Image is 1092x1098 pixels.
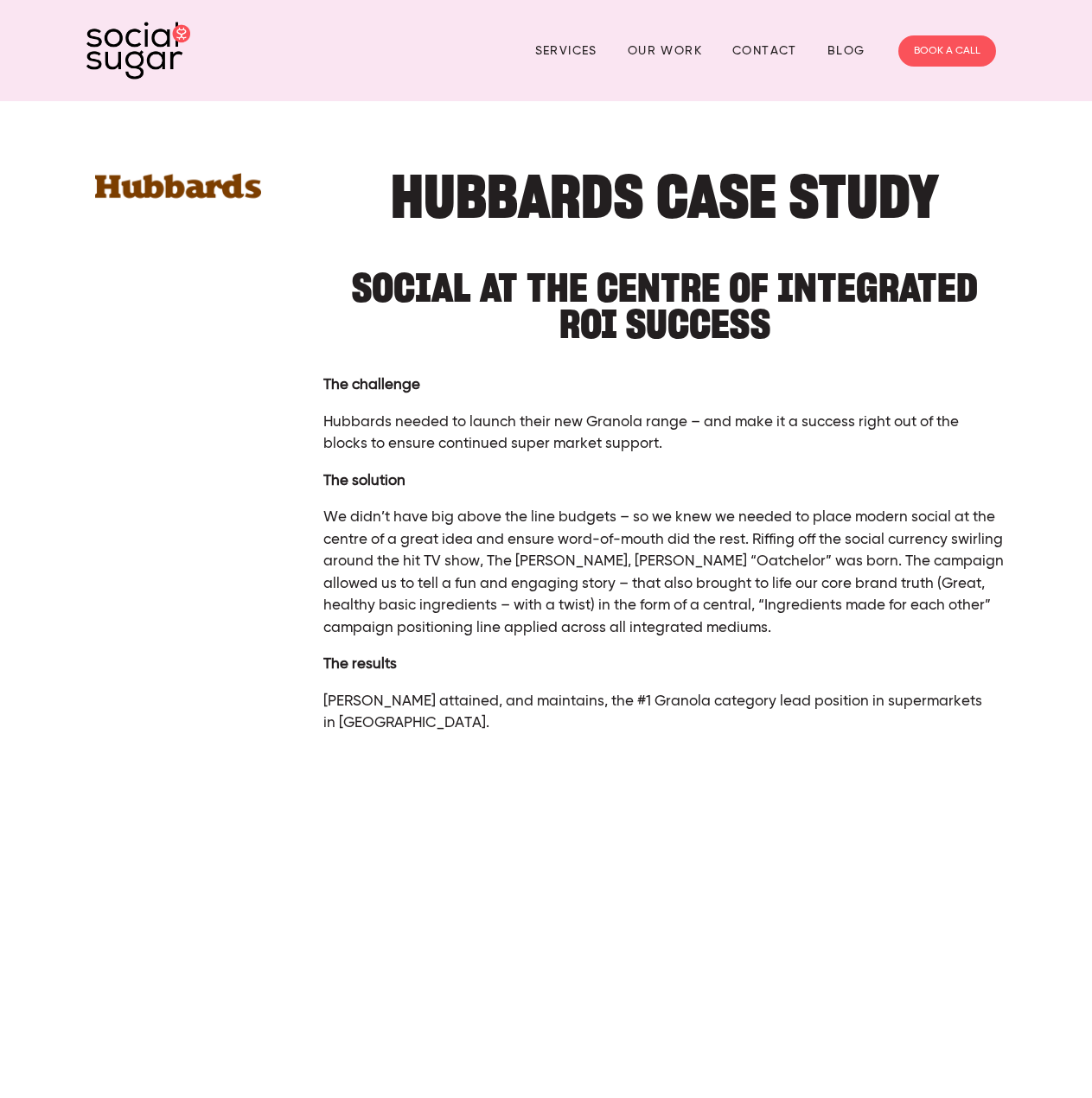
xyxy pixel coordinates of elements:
a: Our Work [628,37,702,64]
p: We didn’t have big above the line budgets – so we knew we needed to place modern social at the ce... [323,507,1006,639]
strong: The solution [323,474,406,488]
strong: The challenge [323,378,420,393]
img: Hubbards.png [95,170,261,295]
p: [PERSON_NAME] attained, and maintains, the #1 Granola category lead position in supermarkets in [... [323,691,1006,735]
h1: Hubbards Case Study [323,170,1006,223]
p: Hubbards needed to launch their new Granola range – and make it a success right out of the blocks... [323,412,1006,456]
a: BOOK A CALL [898,35,996,67]
strong: The results [323,657,397,672]
img: SocialSugar [86,22,190,80]
h2: SOCIAL AT THE CENTRE OF INTEGRATED ROI SUCCESS [323,252,1006,342]
a: Blog [827,37,865,64]
a: Services [535,37,597,64]
a: Contact [732,37,797,64]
